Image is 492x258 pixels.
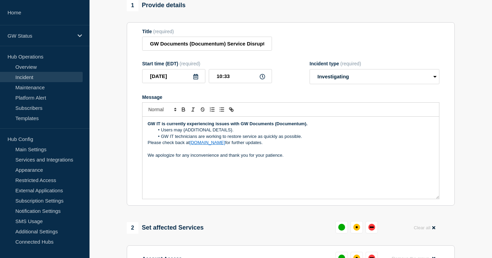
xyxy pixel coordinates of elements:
li: GW IT technicians are working to restore service as quickly as possible. [154,133,434,140]
div: Title [142,29,272,34]
div: affected [353,224,360,231]
a: [DOMAIN_NAME] [190,140,225,145]
button: Toggle bulleted list [217,105,227,114]
strong: GW IT is currently experiencing issues with GW Documents (Documentum). [148,121,307,126]
li: Users may {ADDITIONAL DETAILS}. [154,127,434,133]
p: Please check back at for further updates. [148,140,434,146]
span: (required) [340,61,361,66]
button: Toggle bold text [179,105,188,114]
span: (required) [180,61,201,66]
button: Toggle italic text [188,105,198,114]
button: Clear all [410,221,439,234]
input: YYYY-MM-DD [142,69,205,83]
div: Incident type [310,61,439,66]
select: Incident type [310,69,439,84]
span: (required) [153,29,174,34]
button: Toggle link [227,105,236,114]
button: affected [351,221,363,233]
div: up [338,224,345,231]
div: down [368,224,375,231]
div: Set affected Services [127,222,204,234]
button: up [336,221,348,233]
button: Toggle ordered list [207,105,217,114]
div: Message [142,117,439,199]
div: Start time (EDT) [142,61,272,66]
button: Toggle strikethrough text [198,105,207,114]
div: Message [142,94,439,100]
span: 2 [127,222,138,234]
button: down [366,221,378,233]
input: Title [142,37,272,51]
input: HH:MM [209,69,272,83]
p: We apologize for any inconvenience and thank you for your patience. [148,152,434,158]
p: GW Status [8,33,73,39]
span: Font size [145,105,179,114]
